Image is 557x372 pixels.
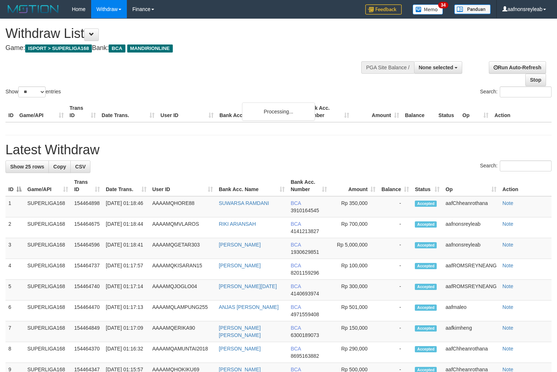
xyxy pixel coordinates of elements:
span: BCA [291,283,301,289]
span: BCA [291,221,301,227]
span: Accepted [415,346,437,352]
button: None selected [414,61,463,74]
td: - [378,196,412,217]
th: Amount: activate to sort column ascending [330,175,378,196]
span: Copy 8201159296 to clipboard [291,270,319,276]
td: 4 [5,259,24,280]
span: Copy 4141213827 to clipboard [291,228,319,234]
td: [DATE] 01:17:57 [103,259,149,280]
span: Copy 3910164545 to clipboard [291,208,319,213]
label: Search: [480,86,552,97]
a: [PERSON_NAME] [PERSON_NAME] [219,325,261,338]
td: AAAAMQHORE88 [149,196,216,217]
td: AAAAMQGETAR303 [149,238,216,259]
a: Note [502,242,513,248]
a: SUWARSA RAMDANI [219,200,269,206]
th: Action [499,175,552,196]
th: Amount [352,101,402,122]
td: [DATE] 01:17:13 [103,301,149,321]
td: AAAAMQLAMPUNG255 [149,301,216,321]
img: panduan.png [454,4,491,14]
td: AAAAMQJOGLO04 [149,280,216,301]
th: Status [436,101,460,122]
td: [DATE] 01:17:09 [103,321,149,342]
td: - [378,259,412,280]
span: MANDIRIONLINE [127,44,173,53]
td: - [378,342,412,363]
td: SUPERLIGA168 [24,280,71,301]
a: Note [502,346,513,352]
th: Status: activate to sort column ascending [412,175,443,196]
span: 34 [438,2,448,8]
span: BCA [291,242,301,248]
td: aafROMSREYNEANG [443,280,499,301]
th: ID: activate to sort column descending [5,175,24,196]
td: Rp 290,000 [330,342,378,363]
span: None selected [419,65,453,70]
div: Processing... [242,102,315,121]
td: 154464675 [71,217,103,238]
span: BCA [291,325,301,331]
span: Accepted [415,305,437,311]
span: BCA [291,263,301,268]
td: 1 [5,196,24,217]
span: Copy 4971559408 to clipboard [291,311,319,317]
td: SUPERLIGA168 [24,196,71,217]
td: 154464596 [71,238,103,259]
td: SUPERLIGA168 [24,301,71,321]
a: Note [502,263,513,268]
span: Copy 1930629851 to clipboard [291,249,319,255]
td: aafROMSREYNEANG [443,259,499,280]
span: Accepted [415,284,437,290]
td: Rp 150,000 [330,321,378,342]
td: Rp 700,000 [330,217,378,238]
th: Balance: activate to sort column ascending [378,175,412,196]
h4: Game: Bank: [5,44,364,52]
td: [DATE] 01:18:44 [103,217,149,238]
span: Copy 6300189073 to clipboard [291,332,319,338]
td: SUPERLIGA168 [24,217,71,238]
select: Showentries [18,86,46,97]
th: Op: activate to sort column ascending [443,175,499,196]
td: - [378,321,412,342]
a: Run Auto-Refresh [489,61,546,74]
td: 5 [5,280,24,301]
td: [DATE] 01:16:32 [103,342,149,363]
td: 6 [5,301,24,321]
a: RIKI ARIANSAH [219,221,256,227]
span: Accepted [415,242,437,248]
td: Rp 100,000 [330,259,378,280]
td: Rp 350,000 [330,196,378,217]
th: Bank Acc. Number: activate to sort column ascending [288,175,330,196]
a: Note [502,304,513,310]
span: CSV [75,164,86,170]
td: 7 [5,321,24,342]
th: Trans ID [67,101,99,122]
a: Note [502,325,513,331]
td: AAAAMQERIKA90 [149,321,216,342]
a: [PERSON_NAME] [219,346,261,352]
th: User ID [157,101,217,122]
td: 154464370 [71,342,103,363]
td: aafmaleo [443,301,499,321]
a: Note [502,200,513,206]
td: [DATE] 01:18:46 [103,196,149,217]
span: Accepted [415,221,437,228]
label: Show entries [5,86,61,97]
td: aafkimheng [443,321,499,342]
span: BCA [291,200,301,206]
a: ANJAS [PERSON_NAME] [219,304,278,310]
th: Bank Acc. Number [302,101,352,122]
td: [DATE] 01:17:14 [103,280,149,301]
th: User ID: activate to sort column ascending [149,175,216,196]
td: AAAAMQMVLAROS [149,217,216,238]
td: [DATE] 01:18:41 [103,238,149,259]
th: ID [5,101,16,122]
td: 154464898 [71,196,103,217]
input: Search: [500,160,552,171]
a: Stop [525,74,546,86]
a: Copy [48,160,71,173]
td: SUPERLIGA168 [24,342,71,363]
td: 154464740 [71,280,103,301]
th: Op [460,101,492,122]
